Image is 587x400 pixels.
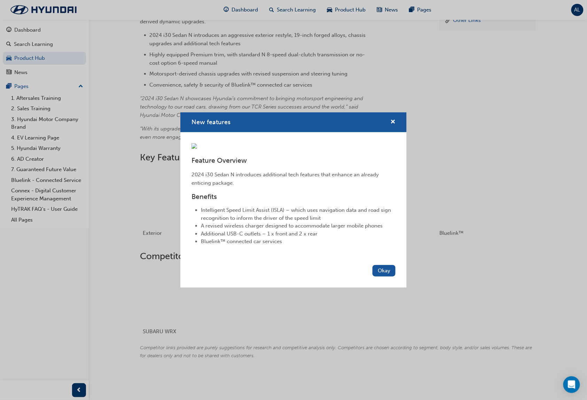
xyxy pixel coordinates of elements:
[390,118,396,127] button: cross-icon
[191,171,380,186] span: 2024 i30 Sedan N introduces additional tech features that enhance an already enticing package.
[201,238,396,246] li: Bluelink™ connected car services
[373,265,396,277] button: Okay
[201,206,396,222] li: Intelligent Speed Limit Assist (ISLA) – which uses navigation data and road sign recognition to i...
[563,376,580,393] div: Open Intercom Messenger
[191,157,396,165] h3: Feature Overview
[180,112,407,287] div: New features
[201,222,396,230] li: A revised wireless charger designed to accommodate larger mobile phones
[390,119,396,126] span: cross-icon
[191,118,230,126] span: New features
[201,230,396,238] li: Additional USB-C outlets – 1 x front and 2 x rear
[191,193,396,201] h3: Benefits
[191,143,197,149] img: 6ebe3331-6666-45c5-a599-e0b9f8e4136a.jpg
